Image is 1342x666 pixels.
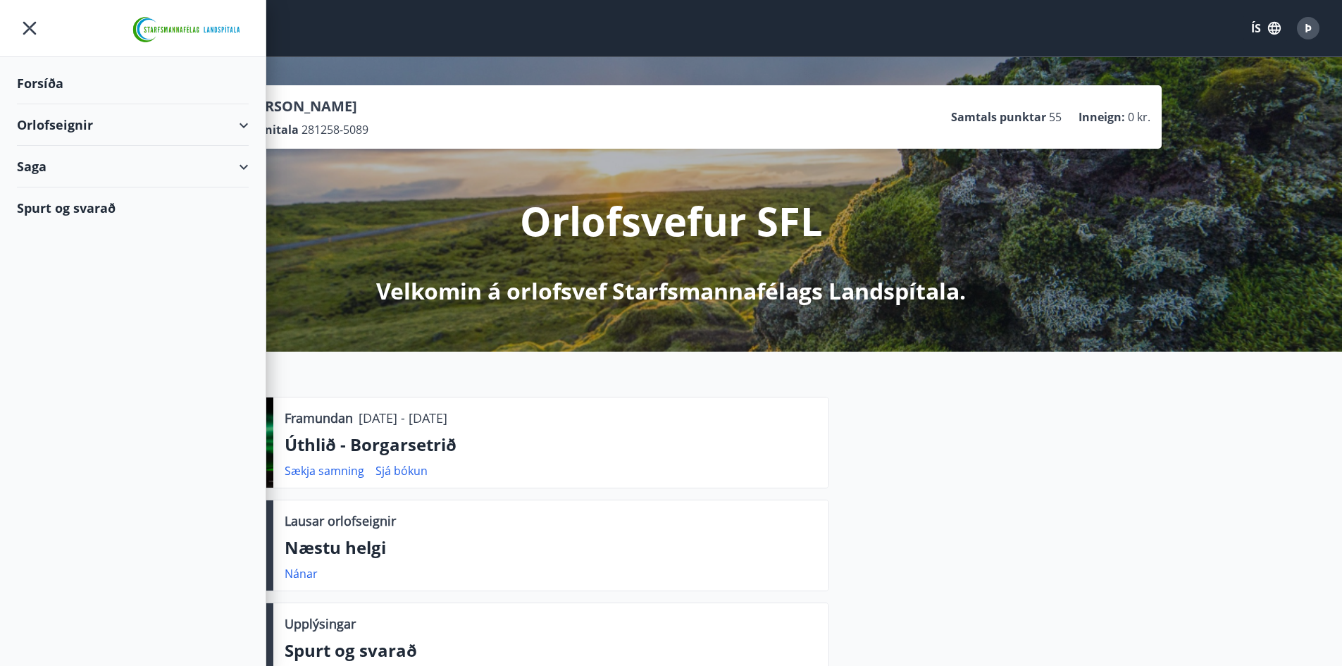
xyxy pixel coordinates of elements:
p: Orlofsvefur SFL [520,194,823,247]
p: Lausar orlofseignir [285,512,396,530]
p: Inneign : [1079,109,1125,125]
p: [DATE] - [DATE] [359,409,447,427]
button: Þ [1291,11,1325,45]
div: Saga [17,146,249,187]
p: Velkomin á orlofsvef Starfsmannafélags Landspítala. [376,276,966,307]
p: Upplýsingar [285,615,356,633]
p: Næstu helgi [285,536,817,560]
p: Framundan [285,409,353,427]
div: Spurt og svarað [17,187,249,228]
button: menu [17,16,42,41]
p: Samtals punktar [951,109,1046,125]
span: Þ [1305,20,1312,36]
p: Kennitala [243,122,299,137]
p: Spurt og svarað [285,639,817,662]
span: 281258-5089 [302,122,368,137]
div: Orlofseignir [17,104,249,146]
span: 55 [1049,109,1062,125]
button: ÍS [1243,16,1288,41]
div: Forsíða [17,63,249,104]
a: Sjá bókun [375,463,428,479]
a: Nánar [285,566,318,581]
span: 0 kr. [1128,109,1150,125]
a: Sækja samning [285,463,364,479]
p: Úthlið - Borgarsetrið [285,433,817,457]
img: union_logo [127,16,249,44]
p: [PERSON_NAME] [243,97,368,116]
